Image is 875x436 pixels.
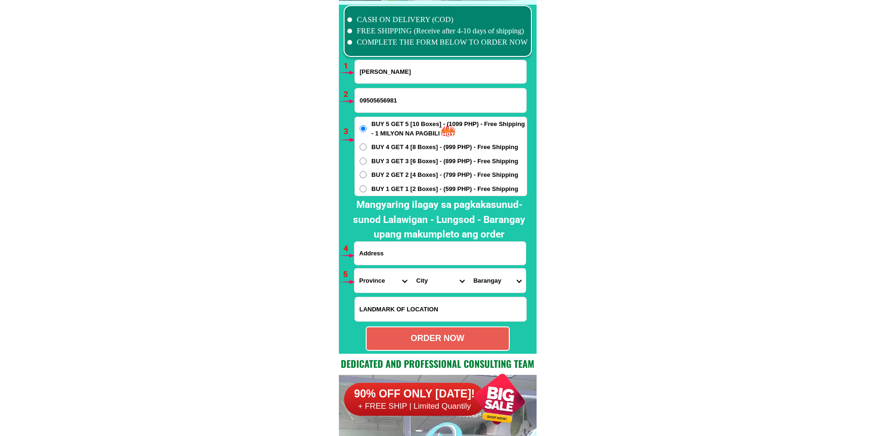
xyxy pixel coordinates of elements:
h6: + FREE SHIP | Limited Quantily [344,401,485,412]
input: Input LANDMARKOFLOCATION [355,297,526,321]
input: BUY 5 GET 5 [10 Boxes] - (1099 PHP) - Free Shipping - 1 MILYON NA PAGBILI [360,125,367,132]
input: BUY 4 GET 4 [8 Boxes] - (999 PHP) - Free Shipping [360,143,367,151]
li: CASH ON DELIVERY (COD) [347,14,528,25]
li: COMPLETE THE FORM BELOW TO ORDER NOW [347,37,528,48]
span: BUY 1 GET 1 [2 Boxes] - (599 PHP) - Free Shipping [371,184,518,194]
h2: Mangyaring ilagay sa pagkakasunud-sunod Lalawigan - Lungsod - Barangay upang makumpleto ang order [346,198,532,242]
input: Input address [354,242,526,265]
select: Select province [354,269,411,293]
input: Input phone_number [355,88,526,112]
li: FREE SHIPPING (Receive after 4-10 days of shipping) [347,25,528,37]
span: BUY 2 GET 2 [4 Boxes] - (799 PHP) - Free Shipping [371,170,518,180]
input: BUY 2 GET 2 [4 Boxes] - (799 PHP) - Free Shipping [360,171,367,178]
span: BUY 3 GET 3 [6 Boxes] - (899 PHP) - Free Shipping [371,157,518,166]
h6: 90% OFF ONLY [DATE]! [344,387,485,401]
input: Input full_name [355,60,526,83]
h6: 1 [344,60,354,72]
span: BUY 4 GET 4 [8 Boxes] - (999 PHP) - Free Shipping [371,143,518,152]
select: Select district [411,269,468,293]
h2: Dedicated and professional consulting team [339,357,537,371]
div: ORDER NOW [367,332,509,345]
h6: 4 [344,243,354,255]
span: BUY 5 GET 5 [10 Boxes] - (1099 PHP) - Free Shipping - 1 MILYON NA PAGBILI [371,119,527,138]
h6: 5 [343,269,354,281]
select: Select commune [469,269,526,293]
input: BUY 1 GET 1 [2 Boxes] - (599 PHP) - Free Shipping [360,185,367,192]
input: BUY 3 GET 3 [6 Boxes] - (899 PHP) - Free Shipping [360,158,367,165]
h6: 3 [344,126,354,138]
h6: 2 [344,88,354,101]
